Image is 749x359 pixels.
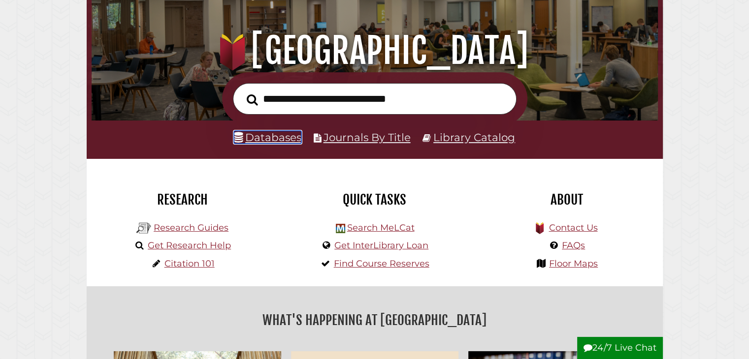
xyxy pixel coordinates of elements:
a: Library Catalog [433,131,515,144]
button: Search [242,91,263,108]
i: Search [247,93,258,105]
a: Journals By Title [324,131,411,144]
a: Floor Maps [549,258,598,269]
h2: About [478,191,655,208]
img: Hekman Library Logo [336,224,345,233]
a: Databases [234,131,301,144]
h2: Research [94,191,271,208]
a: Citation 101 [164,258,215,269]
a: Contact Us [549,222,597,233]
h1: [GEOGRAPHIC_DATA] [102,29,646,72]
a: Get Research Help [148,240,231,251]
h2: Quick Tasks [286,191,463,208]
h2: What's Happening at [GEOGRAPHIC_DATA] [94,309,655,331]
img: Hekman Library Logo [136,221,151,236]
a: FAQs [562,240,585,251]
a: Search MeLCat [347,222,414,233]
a: Find Course Reserves [334,258,429,269]
a: Research Guides [154,222,228,233]
a: Get InterLibrary Loan [334,240,428,251]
